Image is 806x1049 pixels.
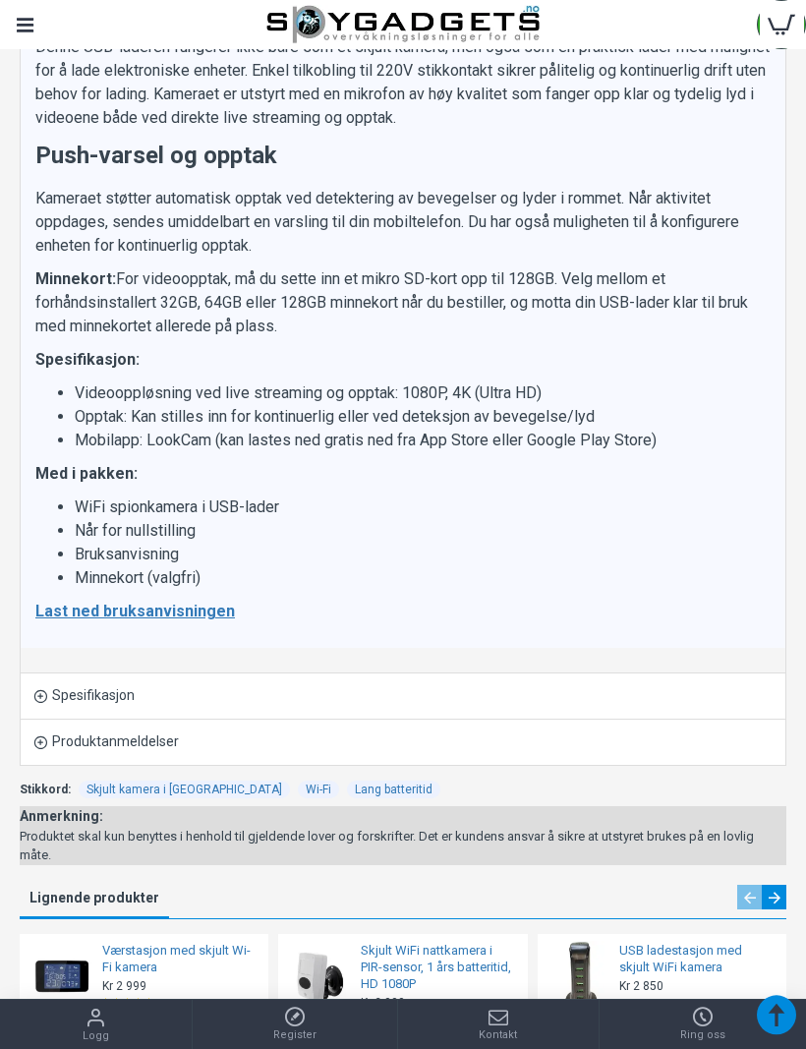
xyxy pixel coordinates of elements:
[35,267,771,338] p: For videoopptak, må du sette inn et mikro SD-kort opp til 128GB. Velg mellom et forhåndsinstaller...
[79,781,290,798] a: Skjult kamera i [GEOGRAPHIC_DATA]
[75,405,771,429] li: Opptak: Kan stilles inn for kontinuerlig eller ved deteksjon av bevegelse/lyd
[102,978,146,994] span: Kr 2 999
[35,350,140,369] b: Spesifikasjon:
[35,187,771,258] p: Kameraet støtter automatisk opptak ved detektering av bevegelser og lyder i rommet. Når aktivitet...
[273,1027,317,1044] span: Register
[619,978,663,994] span: Kr 2 850
[21,673,785,719] a: Spesifikasjon
[35,140,771,173] h3: Push-varsel og opptak
[75,429,771,452] li: Mobilapp: LookCam (kan lastes ned gratis ned fra App Store eller Google Play Store)
[75,566,771,590] li: Minnekort (valgfri)
[347,781,440,798] a: Lang batteritid
[75,543,771,566] li: Bruksanvisning
[479,1027,517,1044] span: Kontakt
[298,781,339,798] a: Wi-Fi
[102,943,258,976] a: Værstasjon med skjult Wi-Fi kamera
[361,995,405,1011] span: Kr 2 999
[266,5,540,44] img: SpyGadgets.no
[193,1000,398,1049] a: Register
[20,806,786,827] div: Anmerkning:
[20,781,71,798] span: Stikkord:
[75,519,771,543] li: Når for nullstilling
[27,941,97,1012] img: Værstasjon med skjult Wi-Fi kamera
[619,943,775,976] a: USB ladestasjon med skjult WiFi kamera
[35,602,235,620] u: Last ned bruksanvisningen
[75,381,771,405] li: Videooppløsning ved live streaming og opptak: 1080P, 4K (Ultra HD)
[35,269,116,288] strong: Minnekort:
[680,1027,725,1044] span: Ring oss
[21,720,785,765] a: Produktanmeldelser
[285,941,356,1012] img: Skjult WiFi nattkamera i PIR-sensor, 1 års batteritid, HD 1080P
[75,495,771,519] li: WiFi spionkamera i USB-lader
[35,600,235,623] a: Last ned bruksanvisningen
[83,1028,109,1045] span: Logg
[361,943,516,993] a: Skjult WiFi nattkamera i PIR-sensor, 1 års batteritid, HD 1080P
[545,941,615,1012] img: USB ladestasjon med skjult WiFi kamera
[20,885,169,917] a: Lignende produkter
[35,35,771,130] p: Denne USB-laderen fungerer ikke bare som et skjult kamera, men også som en praktisk lader med mul...
[35,464,138,483] b: Med i pakken:
[398,1000,599,1049] a: Kontakt
[20,827,786,865] div: Produktet skal kun benyttes i henhold til gjeldende lover og forskrifter. Det er kundens ansvar å...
